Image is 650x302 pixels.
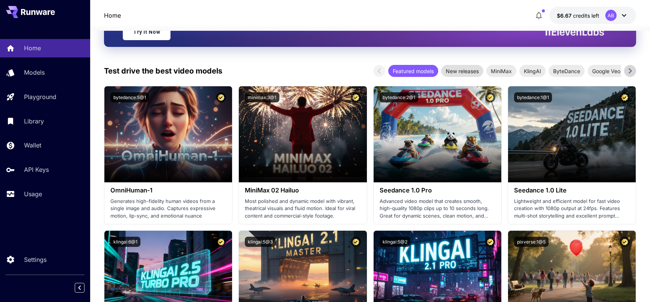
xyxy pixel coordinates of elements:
span: MiniMax [486,67,516,75]
p: Most polished and dynamic model with vibrant, theatrical visuals and fluid motion. Ideal for vira... [245,198,360,220]
button: klingai:5@3 [245,237,276,247]
p: Wallet [24,141,41,150]
div: AB [605,10,617,21]
p: Advanced video model that creates smooth, high-quality 1080p clips up to 10 seconds long. Great f... [380,198,495,220]
button: bytedance:5@1 [110,92,149,102]
p: Home [24,44,41,53]
button: Certified Model – Vetted for best performance and includes a commercial license. [620,92,630,102]
button: pixverse:1@5 [514,237,549,247]
h3: OmniHuman‑1 [110,187,226,194]
button: $6.6671AB [549,7,636,24]
a: Home [104,11,121,20]
span: credits left [573,12,599,19]
p: Test drive the best video models [104,65,222,77]
button: bytedance:1@1 [514,92,552,102]
span: KlingAI [519,67,546,75]
button: bytedance:2@1 [380,92,418,102]
p: Library [24,117,44,126]
button: klingai:6@1 [110,237,140,247]
img: alt [508,86,636,182]
button: Certified Model – Vetted for best performance and includes a commercial license. [216,237,226,247]
h3: MiniMax 02 Hailuo [245,187,360,194]
p: Playground [24,92,56,101]
p: API Keys [24,165,49,174]
p: Settings [24,255,47,264]
img: alt [374,86,501,182]
button: klingai:5@2 [380,237,410,247]
p: Models [24,68,45,77]
p: Lightweight and efficient model for fast video creation with 1080p output at 24fps. Features mult... [514,198,630,220]
div: MiniMax [486,65,516,77]
button: Collapse sidebar [75,283,84,293]
span: Featured models [388,67,438,75]
h3: Seedance 1.0 Pro [380,187,495,194]
img: alt [104,86,232,182]
span: ByteDance [549,67,585,75]
div: $6.6671 [557,12,599,20]
button: minimax:3@1 [245,92,279,102]
span: $6.67 [557,12,573,19]
button: Certified Model – Vetted for best performance and includes a commercial license. [620,237,630,247]
nav: breadcrumb [104,11,121,20]
p: Generates high-fidelity human videos from a single image and audio. Captures expressive motion, l... [110,198,226,220]
button: Certified Model – Vetted for best performance and includes a commercial license. [485,92,495,102]
div: Collapse sidebar [80,281,90,294]
span: Google Veo [588,67,625,75]
div: New releases [441,65,483,77]
p: Usage [24,189,42,198]
div: ByteDance [549,65,585,77]
button: Certified Model – Vetted for best performance and includes a commercial license. [351,92,361,102]
button: Certified Model – Vetted for best performance and includes a commercial license. [485,237,495,247]
div: Google Veo [588,65,625,77]
img: alt [239,86,366,182]
div: KlingAI [519,65,546,77]
span: New releases [441,67,483,75]
h3: Seedance 1.0 Lite [514,187,630,194]
button: Certified Model – Vetted for best performance and includes a commercial license. [351,237,361,247]
a: Try It Now [123,24,170,40]
div: Featured models [388,65,438,77]
button: Certified Model – Vetted for best performance and includes a commercial license. [216,92,226,102]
